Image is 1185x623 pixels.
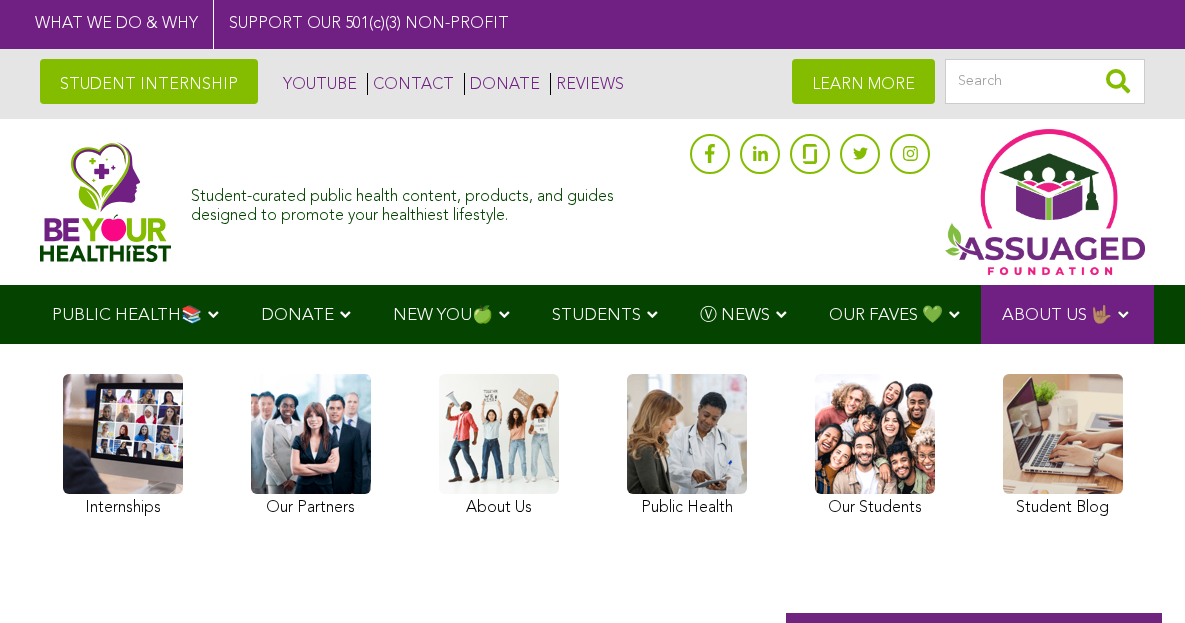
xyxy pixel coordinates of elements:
span: PUBLIC HEALTH📚 [52,307,202,324]
div: Navigation Menu [23,285,1163,344]
span: DONATE [261,307,334,324]
span: ABOUT US 🤟🏽 [1002,307,1112,324]
span: NEW YOU🍏 [393,307,493,324]
a: STUDENT INTERNSHIP [40,59,258,104]
span: STUDENTS [552,307,641,324]
input: Search [945,59,1145,104]
a: REVIEWS [550,73,624,95]
iframe: Chat Widget [1085,527,1185,623]
span: OUR FAVES 💚 [829,307,943,324]
span: Ⓥ NEWS [700,307,770,324]
a: LEARN MORE [792,59,935,104]
a: CONTACT [367,73,454,95]
img: Assuaged App [945,129,1145,275]
div: Student-curated public health content, products, and guides designed to promote your healthiest l... [191,178,680,226]
img: Assuaged [40,142,171,262]
img: glassdoor [803,144,817,164]
a: YOUTUBE [278,73,357,95]
a: DONATE [464,73,540,95]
